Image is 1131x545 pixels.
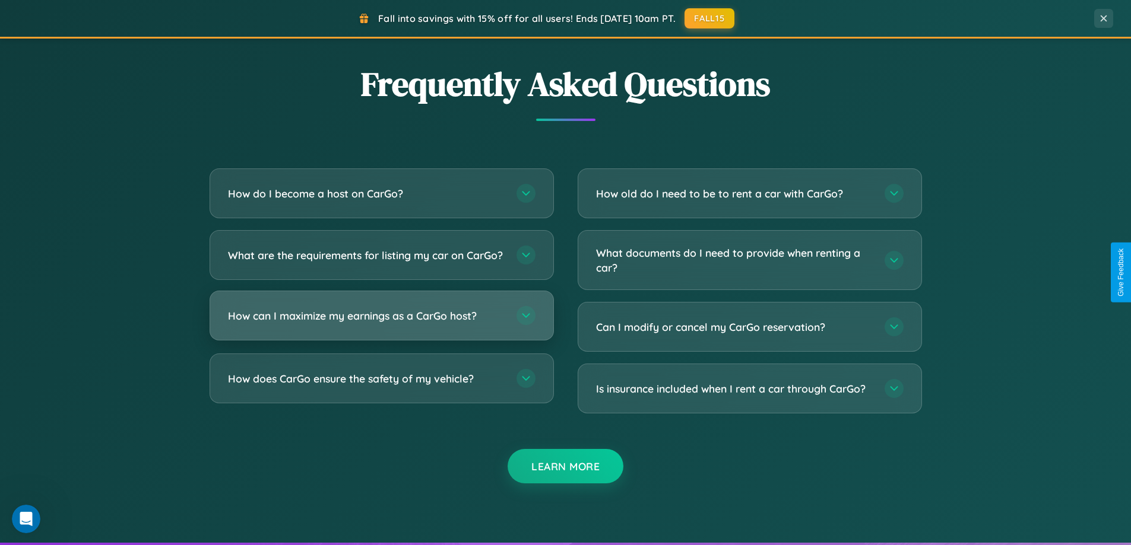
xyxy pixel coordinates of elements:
[685,8,734,28] button: FALL15
[228,371,505,386] h3: How does CarGo ensure the safety of my vehicle?
[210,61,922,107] h2: Frequently Asked Questions
[378,12,676,24] span: Fall into savings with 15% off for all users! Ends [DATE] 10am PT.
[228,308,505,323] h3: How can I maximize my earnings as a CarGo host?
[1117,248,1125,297] div: Give Feedback
[596,381,873,396] h3: Is insurance included when I rent a car through CarGo?
[508,449,623,483] button: Learn More
[596,246,873,275] h3: What documents do I need to provide when renting a car?
[228,186,505,201] h3: How do I become a host on CarGo?
[228,248,505,263] h3: What are the requirements for listing my car on CarGo?
[596,186,873,201] h3: How old do I need to be to rent a car with CarGo?
[12,505,40,533] iframe: Intercom live chat
[596,320,873,334] h3: Can I modify or cancel my CarGo reservation?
